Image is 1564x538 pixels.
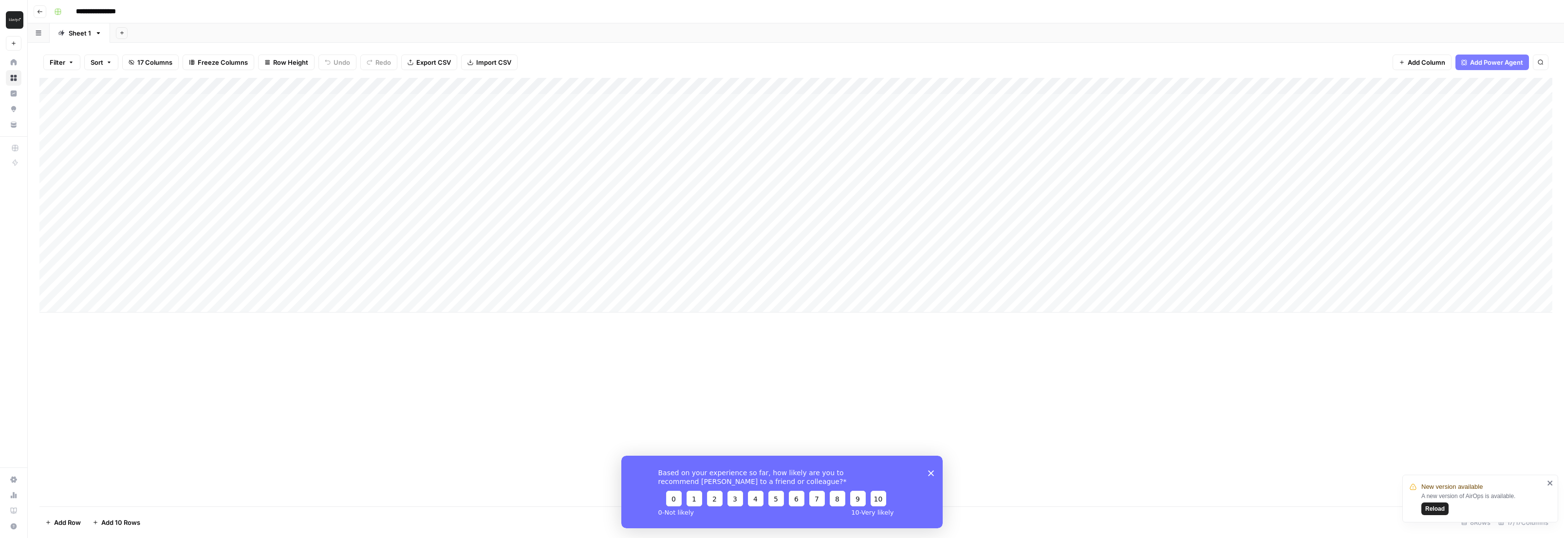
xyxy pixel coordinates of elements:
[87,515,146,530] button: Add 10 Rows
[137,57,172,67] span: 17 Columns
[50,23,110,43] a: Sheet 1
[621,456,943,528] iframe: Survey from AirOps
[6,472,21,487] a: Settings
[84,55,118,70] button: Sort
[6,519,21,534] button: Help + Support
[1425,504,1445,513] span: Reload
[273,57,308,67] span: Row Height
[1470,57,1523,67] span: Add Power Agent
[401,55,457,70] button: Export CSV
[6,70,21,86] a: Browse
[198,57,248,67] span: Freeze Columns
[1421,482,1483,492] span: New version available
[6,86,21,101] a: Insights
[101,518,140,527] span: Add 10 Rows
[6,117,21,132] a: Your Data
[1457,515,1494,530] div: 8 Rows
[1421,502,1449,515] button: Reload
[6,101,21,117] a: Opportunities
[6,8,21,32] button: Workspace: Klaviyo
[1547,479,1554,487] button: close
[1455,55,1529,70] button: Add Power Agent
[334,57,350,67] span: Undo
[6,11,23,29] img: Klaviyo Logo
[375,57,391,67] span: Redo
[360,55,397,70] button: Redo
[39,515,87,530] button: Add Row
[50,57,65,67] span: Filter
[6,487,21,503] a: Usage
[6,503,21,519] a: Learning Hub
[258,55,315,70] button: Row Height
[122,55,179,70] button: 17 Columns
[69,28,91,38] div: Sheet 1
[43,55,80,70] button: Filter
[183,55,254,70] button: Freeze Columns
[476,57,511,67] span: Import CSV
[1494,515,1552,530] div: 17/17 Columns
[1408,57,1445,67] span: Add Column
[461,55,518,70] button: Import CSV
[1393,55,1452,70] button: Add Column
[416,57,451,67] span: Export CSV
[6,55,21,70] a: Home
[91,57,103,67] span: Sort
[54,518,81,527] span: Add Row
[1421,492,1544,515] div: A new version of AirOps is available.
[318,55,356,70] button: Undo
